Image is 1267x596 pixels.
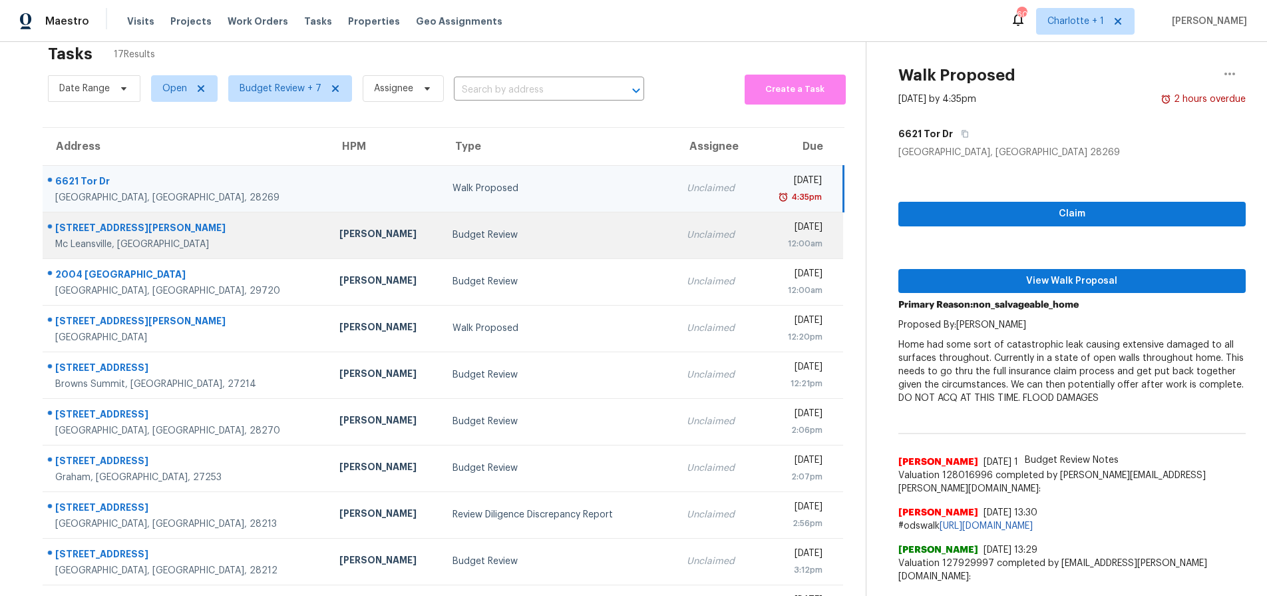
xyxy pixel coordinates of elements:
[55,331,318,344] div: [GEOGRAPHIC_DATA]
[374,82,413,95] span: Assignee
[898,318,1246,332] p: Proposed By: [PERSON_NAME]
[1171,93,1246,106] div: 2 hours overdue
[953,122,971,146] button: Copy Address
[339,367,432,384] div: [PERSON_NAME]
[55,547,318,564] div: [STREET_ADDRESS]
[240,82,321,95] span: Budget Review + 7
[766,377,822,390] div: 12:21pm
[766,470,822,483] div: 2:07pm
[766,517,822,530] div: 2:56pm
[766,453,822,470] div: [DATE]
[1167,15,1247,28] span: [PERSON_NAME]
[55,501,318,517] div: [STREET_ADDRESS]
[452,415,665,428] div: Budget Review
[898,506,978,519] span: [PERSON_NAME]
[348,15,400,28] span: Properties
[43,128,329,165] th: Address
[898,300,1079,310] b: Primary Reason: non_salvageable_home
[55,238,318,251] div: Mc Leansville, [GEOGRAPHIC_DATA]
[1017,453,1127,467] span: Budget Review Notes
[766,237,822,250] div: 12:00am
[984,545,1037,555] span: [DATE] 13:29
[339,507,432,523] div: [PERSON_NAME]
[766,407,822,424] div: [DATE]
[55,424,318,438] div: [GEOGRAPHIC_DATA], [GEOGRAPHIC_DATA], 28270
[898,455,978,469] span: [PERSON_NAME]
[48,47,92,61] h2: Tasks
[55,408,318,424] div: [STREET_ADDRESS]
[766,360,822,377] div: [DATE]
[766,284,822,297] div: 12:00am
[452,182,665,195] div: Walk Proposed
[766,220,822,237] div: [DATE]
[766,424,822,437] div: 2:06pm
[329,128,443,165] th: HPM
[940,521,1033,531] a: [URL][DOMAIN_NAME]
[687,275,745,288] div: Unclaimed
[127,15,154,28] span: Visits
[55,454,318,471] div: [STREET_ADDRESS]
[766,267,822,284] div: [DATE]
[55,314,318,331] div: [STREET_ADDRESS][PERSON_NAME]
[55,471,318,484] div: Graham, [GEOGRAPHIC_DATA], 27253
[751,82,839,97] span: Create a Task
[755,128,843,165] th: Due
[416,15,502,28] span: Geo Assignments
[898,202,1246,226] button: Claim
[766,563,822,577] div: 3:12pm
[452,508,665,521] div: Review Diligence Discrepancy Report
[898,338,1246,405] p: Home had some sort of catastrophic leak causing extensive damaged to all surfaces throughout. Cur...
[114,48,155,61] span: 17 Results
[55,378,318,391] div: Browns Summit, [GEOGRAPHIC_DATA], 27214
[442,128,675,165] th: Type
[687,461,745,475] div: Unclaimed
[766,500,822,517] div: [DATE]
[339,414,432,430] div: [PERSON_NAME]
[228,15,288,28] span: Work Orders
[170,15,212,28] span: Projects
[452,368,665,382] div: Budget Review
[55,517,318,531] div: [GEOGRAPHIC_DATA], [GEOGRAPHIC_DATA], 28213
[909,273,1235,290] span: View Walk Proposal
[898,93,976,106] div: [DATE] by 4:35pm
[898,543,978,557] span: [PERSON_NAME]
[452,228,665,242] div: Budget Review
[55,361,318,378] div: [STREET_ADDRESS]
[898,557,1246,583] span: Valuation 127929997 completed by [EMAIL_ADDRESS][PERSON_NAME][DOMAIN_NAME]:
[162,82,187,95] span: Open
[55,174,318,191] div: 6621 Tor Dr
[766,330,822,344] div: 12:20pm
[687,182,745,195] div: Unclaimed
[676,128,756,165] th: Assignee
[304,17,332,26] span: Tasks
[898,469,1246,495] span: Valuation 128016996 completed by [PERSON_NAME][EMAIL_ADDRESS][PERSON_NAME][DOMAIN_NAME]:
[909,206,1235,222] span: Claim
[59,82,110,95] span: Date Range
[687,555,745,568] div: Unclaimed
[898,127,953,141] h5: 6621 Tor Dr
[339,553,432,570] div: [PERSON_NAME]
[452,322,665,335] div: Walk Proposed
[339,274,432,290] div: [PERSON_NAME]
[898,519,1246,533] span: #odswalk
[898,269,1246,294] button: View Walk Proposal
[1047,15,1104,28] span: Charlotte + 1
[55,221,318,238] div: [STREET_ADDRESS][PERSON_NAME]
[454,80,607,101] input: Search by address
[898,146,1246,159] div: [GEOGRAPHIC_DATA], [GEOGRAPHIC_DATA] 28269
[778,190,789,204] img: Overdue Alarm Icon
[452,555,665,568] div: Budget Review
[898,69,1015,82] h2: Walk Proposed
[745,75,846,105] button: Create a Task
[687,322,745,335] div: Unclaimed
[627,81,645,100] button: Open
[452,461,665,475] div: Budget Review
[687,508,745,521] div: Unclaimed
[339,460,432,477] div: [PERSON_NAME]
[452,275,665,288] div: Budget Review
[55,268,318,284] div: 2004 [GEOGRAPHIC_DATA]
[766,547,822,563] div: [DATE]
[984,508,1037,517] span: [DATE] 13:30
[55,191,318,204] div: [GEOGRAPHIC_DATA], [GEOGRAPHIC_DATA], 28269
[55,564,318,577] div: [GEOGRAPHIC_DATA], [GEOGRAPHIC_DATA], 28212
